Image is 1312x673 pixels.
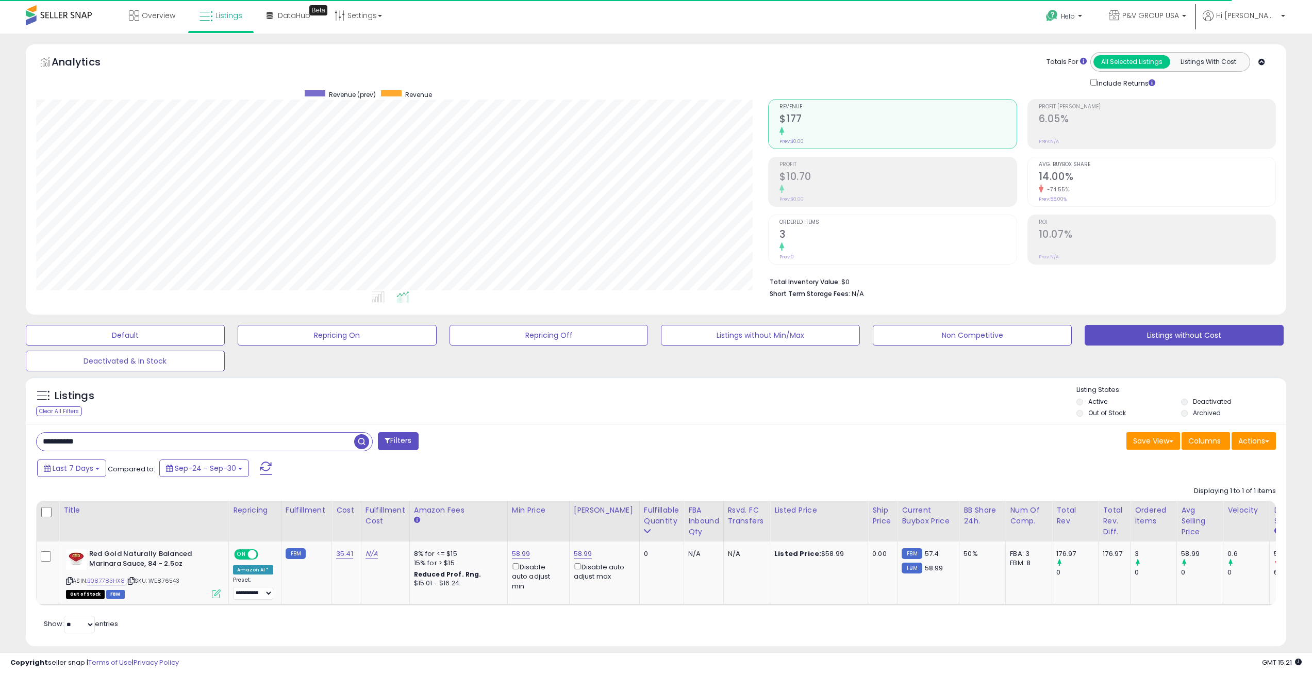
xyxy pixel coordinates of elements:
span: DataHub [278,10,310,21]
p: Listing States: [1076,385,1286,395]
span: N/A [852,289,864,299]
b: Red Gold Naturally Balanced Marinara Sauce, 84 - 2.5oz [89,549,214,571]
span: Last 7 Days [53,463,93,473]
button: Repricing On [238,325,437,346]
div: 176.97 [1103,549,1122,559]
li: $0 [770,275,1268,287]
div: 58.99 [1181,549,1223,559]
div: Total Rev. [1056,505,1094,527]
div: Velocity [1227,505,1265,516]
small: -74.55% [1043,186,1070,193]
h2: $177 [779,113,1016,127]
div: 0.6 [1227,549,1269,559]
button: Last 7 Days [37,459,106,477]
span: FBM [106,590,125,599]
span: 57.4 [925,549,939,559]
span: Revenue [779,104,1016,110]
div: Tooltip anchor [309,5,327,15]
div: Clear All Filters [36,406,82,416]
span: Profit [779,162,1016,168]
div: 0 [1135,568,1176,577]
div: Avg Selling Price [1181,505,1219,537]
span: Profit [PERSON_NAME] [1039,104,1275,110]
button: Deactivated & In Stock [26,351,225,371]
div: Include Returns [1083,77,1168,89]
label: Archived [1193,408,1221,417]
b: Total Inventory Value: [770,277,840,286]
div: Fulfillable Quantity [644,505,679,527]
button: Columns [1182,432,1230,450]
small: FBM [902,563,922,573]
i: Get Help [1045,9,1058,22]
span: Show: entries [44,619,118,629]
span: Compared to: [108,464,155,474]
button: Filters [378,432,418,450]
small: Prev: $0.00 [779,138,804,144]
span: ON [235,550,248,559]
div: 0.00 [872,549,889,559]
div: 8% for <= $15 [414,549,500,559]
div: ASIN: [66,549,221,597]
img: 41gRVboMfHL._SL40_.jpg [66,549,87,570]
a: 58.99 [512,549,530,559]
div: 0 [644,549,676,559]
span: Hi [PERSON_NAME] [1216,10,1278,21]
div: FBM: 8 [1010,559,1044,568]
button: Repricing Off [450,325,649,346]
div: Min Price [512,505,565,516]
div: Fulfillment [286,505,327,516]
span: OFF [257,550,273,559]
span: Columns [1188,436,1221,446]
span: Overview [142,10,175,21]
small: Amazon Fees. [414,516,420,525]
label: Out of Stock [1088,408,1126,417]
div: [PERSON_NAME] [574,505,635,516]
div: Fulfillment Cost [366,505,405,527]
h2: $10.70 [779,171,1016,185]
span: 58.99 [925,563,943,573]
div: Amazon AI * [233,565,273,574]
span: Revenue (prev) [329,90,376,99]
h5: Listings [55,389,94,403]
b: Short Term Storage Fees: [770,289,850,298]
div: Displaying 1 to 1 of 1 items [1194,486,1276,496]
a: B087783HX8 [87,577,125,585]
label: Active [1088,397,1107,406]
b: Reduced Prof. Rng. [414,570,481,579]
div: 50% [964,549,998,559]
button: Listings without Min/Max [661,325,860,346]
div: FBA inbound Qty [688,505,719,537]
span: | SKU: WE876543 [126,577,180,585]
span: P&V GROUP USA [1122,10,1179,21]
div: 0 [1227,568,1269,577]
div: Rsvd. FC Transfers [728,505,766,527]
div: Title [63,505,224,516]
div: N/A [688,549,716,559]
div: 0 [1056,568,1098,577]
strong: Copyright [10,658,48,667]
span: Help [1061,12,1075,21]
a: 58.99 [574,549,592,559]
a: N/A [366,549,378,559]
div: 3 [1135,549,1176,559]
span: ROI [1039,220,1275,225]
a: 35.41 [336,549,353,559]
div: Disable auto adjust min [512,561,561,591]
small: Prev: 0 [779,254,794,260]
div: Disable auto adjust max [574,561,632,581]
div: Current Buybox Price [902,505,955,527]
div: Ordered Items [1135,505,1172,527]
label: Deactivated [1193,397,1232,406]
div: Cost [336,505,357,516]
h2: 10.07% [1039,228,1275,242]
small: Days In Stock. [1274,527,1280,536]
a: Help [1038,2,1092,34]
button: Actions [1232,432,1276,450]
span: Listings [215,10,242,21]
small: Prev: N/A [1039,138,1059,144]
span: Avg. Buybox Share [1039,162,1275,168]
div: Preset: [233,577,273,600]
div: Ship Price [872,505,893,527]
small: Prev: N/A [1039,254,1059,260]
span: Ordered Items [779,220,1016,225]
